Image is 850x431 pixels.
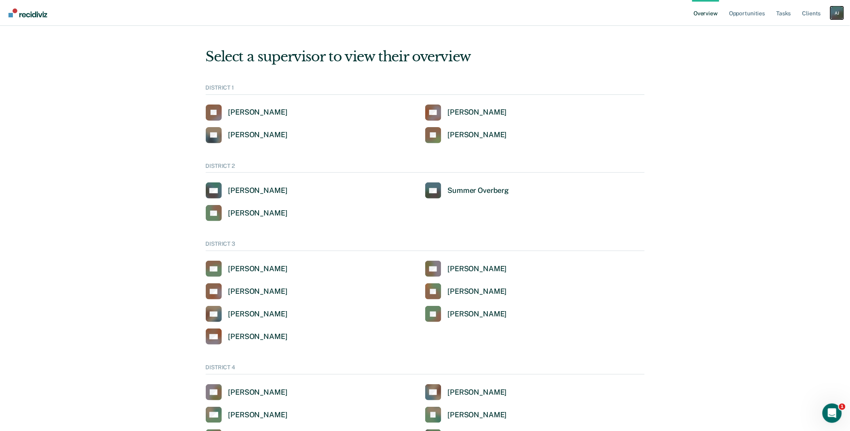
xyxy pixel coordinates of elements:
a: [PERSON_NAME] [425,283,507,299]
div: [PERSON_NAME] [228,332,288,341]
div: Summer Overberg [448,186,509,195]
div: [PERSON_NAME] [228,388,288,397]
iframe: Intercom live chat [823,404,842,423]
a: [PERSON_NAME] [425,407,507,423]
div: [PERSON_NAME] [228,108,288,117]
a: [PERSON_NAME] [206,205,288,221]
div: [PERSON_NAME] [448,388,507,397]
div: [PERSON_NAME] [448,264,507,274]
div: [PERSON_NAME] [448,130,507,140]
a: [PERSON_NAME] [206,384,288,400]
a: Summer Overberg [425,182,509,199]
div: [PERSON_NAME] [228,186,288,195]
div: DISTRICT 4 [206,364,645,375]
div: DISTRICT 3 [206,241,645,251]
a: [PERSON_NAME] [425,384,507,400]
a: [PERSON_NAME] [206,105,288,121]
div: DISTRICT 2 [206,163,645,173]
div: [PERSON_NAME] [448,310,507,319]
div: A J [831,6,844,19]
button: Profile dropdown button [831,6,844,19]
a: [PERSON_NAME] [206,283,288,299]
div: DISTRICT 1 [206,84,645,95]
a: [PERSON_NAME] [206,127,288,143]
a: [PERSON_NAME] [206,182,288,199]
a: [PERSON_NAME] [425,306,507,322]
img: Recidiviz [8,8,47,17]
div: [PERSON_NAME] [228,264,288,274]
div: [PERSON_NAME] [228,130,288,140]
span: 1 [839,404,846,410]
div: [PERSON_NAME] [228,287,288,296]
div: [PERSON_NAME] [228,209,288,218]
div: [PERSON_NAME] [448,287,507,296]
a: [PERSON_NAME] [425,127,507,143]
div: Select a supervisor to view their overview [206,48,645,65]
a: [PERSON_NAME] [206,306,288,322]
div: [PERSON_NAME] [228,410,288,420]
div: [PERSON_NAME] [228,310,288,319]
a: [PERSON_NAME] [425,261,507,277]
a: [PERSON_NAME] [206,407,288,423]
a: [PERSON_NAME] [425,105,507,121]
a: [PERSON_NAME] [206,328,288,345]
a: [PERSON_NAME] [206,261,288,277]
div: [PERSON_NAME] [448,108,507,117]
div: [PERSON_NAME] [448,410,507,420]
